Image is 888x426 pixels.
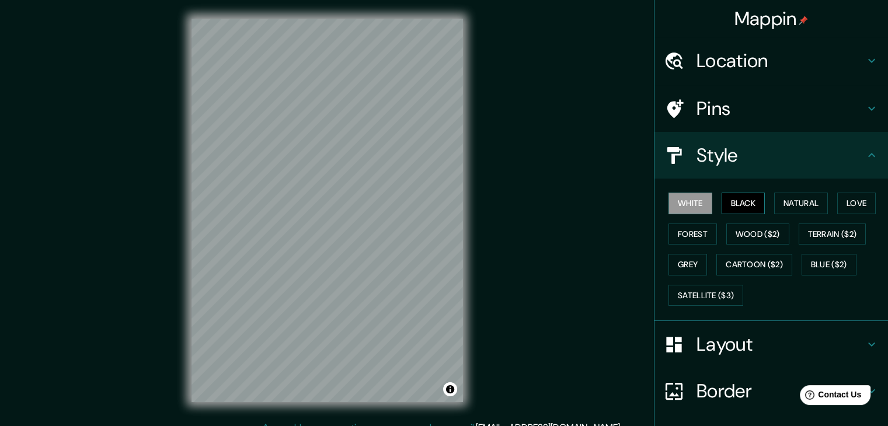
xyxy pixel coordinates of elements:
button: White [668,193,712,214]
button: Black [722,193,765,214]
h4: Pins [697,97,865,120]
div: Location [654,37,888,84]
button: Love [837,193,876,214]
div: Border [654,368,888,414]
iframe: Help widget launcher [784,380,875,413]
div: Style [654,132,888,179]
canvas: Map [191,19,463,402]
img: pin-icon.png [799,16,808,25]
button: Satellite ($3) [668,285,743,306]
button: Cartoon ($2) [716,254,792,275]
button: Blue ($2) [802,254,856,275]
button: Terrain ($2) [799,224,866,245]
button: Toggle attribution [443,382,457,396]
h4: Style [697,144,865,167]
h4: Border [697,379,865,403]
h4: Layout [697,333,865,356]
button: Grey [668,254,707,275]
button: Wood ($2) [726,224,789,245]
button: Forest [668,224,717,245]
div: Layout [654,321,888,368]
h4: Location [697,49,865,72]
h4: Mappin [734,7,809,30]
div: Pins [654,85,888,132]
button: Natural [774,193,828,214]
